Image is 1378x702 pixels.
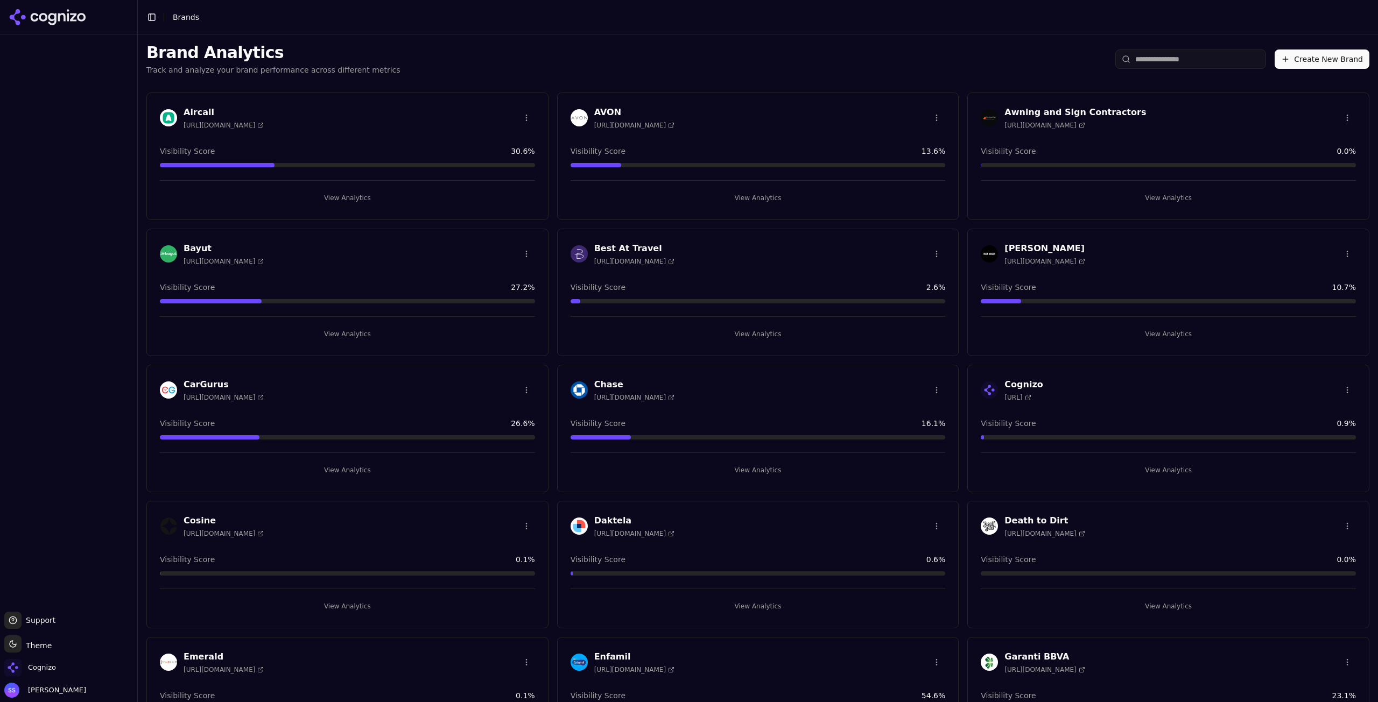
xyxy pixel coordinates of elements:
[594,665,674,674] span: [URL][DOMAIN_NAME]
[511,282,535,293] span: 27.2 %
[516,690,535,701] span: 0.1 %
[184,106,264,119] h3: Aircall
[160,109,177,126] img: Aircall
[594,650,674,663] h3: Enfamil
[594,393,674,402] span: [URL][DOMAIN_NAME]
[981,654,998,671] img: Garanti BBVA
[160,554,215,565] span: Visibility Score
[571,245,588,263] img: Best At Travel
[571,554,625,565] span: Visibility Score
[571,654,588,671] img: Enfamil
[981,381,998,399] img: Cognizo
[1341,649,1367,675] iframe: Intercom live chat
[146,43,400,62] h1: Brand Analytics
[160,462,535,479] button: View Analytics
[160,245,177,263] img: Bayut
[22,615,55,626] span: Support
[594,529,674,538] span: [URL][DOMAIN_NAME]
[571,146,625,157] span: Visibility Score
[184,650,264,663] h3: Emerald
[160,654,177,671] img: Emerald
[160,325,535,343] button: View Analytics
[981,690,1036,701] span: Visibility Score
[1004,650,1085,663] h3: Garanti BBVA
[184,529,264,538] span: [URL][DOMAIN_NAME]
[1004,393,1031,402] span: [URL]
[184,514,264,527] h3: Cosine
[922,690,945,701] span: 54.6 %
[160,381,177,399] img: CarGurus
[511,146,535,157] span: 30.6 %
[571,109,588,126] img: AVON
[571,381,588,399] img: Chase
[926,554,946,565] span: 0.6 %
[1004,242,1085,255] h3: [PERSON_NAME]
[160,598,535,615] button: View Analytics
[1004,121,1085,130] span: [URL][DOMAIN_NAME]
[981,554,1036,565] span: Visibility Score
[160,282,215,293] span: Visibility Score
[1337,554,1356,565] span: 0.0 %
[594,514,674,527] h3: Daktela
[160,690,215,701] span: Visibility Score
[1332,282,1356,293] span: 10.7 %
[4,659,22,676] img: Cognizo
[184,121,264,130] span: [URL][DOMAIN_NAME]
[571,282,625,293] span: Visibility Score
[1004,106,1146,119] h3: Awning and Sign Contractors
[981,517,998,535] img: Death to Dirt
[1337,146,1356,157] span: 0.0 %
[1004,257,1085,266] span: [URL][DOMAIN_NAME]
[1004,665,1085,674] span: [URL][DOMAIN_NAME]
[160,189,535,207] button: View Analytics
[160,146,215,157] span: Visibility Score
[1004,529,1085,538] span: [URL][DOMAIN_NAME]
[981,462,1356,479] button: View Analytics
[28,663,56,672] span: Cognizo
[594,121,674,130] span: [URL][DOMAIN_NAME]
[1004,514,1085,527] h3: Death to Dirt
[184,665,264,674] span: [URL][DOMAIN_NAME]
[926,282,946,293] span: 2.6 %
[1004,378,1043,391] h3: Cognizo
[981,418,1036,429] span: Visibility Score
[981,245,998,263] img: Buck Mason
[571,462,946,479] button: View Analytics
[571,598,946,615] button: View Analytics
[4,683,86,698] button: Open user button
[981,146,1036,157] span: Visibility Score
[184,393,264,402] span: [URL][DOMAIN_NAME]
[981,282,1036,293] span: Visibility Score
[184,378,264,391] h3: CarGurus
[981,598,1356,615] button: View Analytics
[981,189,1356,207] button: View Analytics
[981,109,998,126] img: Awning and Sign Contractors
[571,690,625,701] span: Visibility Score
[184,242,264,255] h3: Bayut
[511,418,535,429] span: 26.6 %
[173,13,199,22] span: Brands
[184,257,264,266] span: [URL][DOMAIN_NAME]
[594,257,674,266] span: [URL][DOMAIN_NAME]
[1275,49,1369,69] button: Create New Brand
[4,683,19,698] img: Salih Sağdilek
[22,641,52,650] span: Theme
[516,554,535,565] span: 0.1 %
[173,12,1348,23] nav: breadcrumb
[922,418,945,429] span: 16.1 %
[594,378,674,391] h3: Chase
[571,189,946,207] button: View Analytics
[1337,418,1356,429] span: 0.9 %
[571,418,625,429] span: Visibility Score
[146,65,400,75] p: Track and analyze your brand performance across different metrics
[922,146,945,157] span: 13.6 %
[571,325,946,343] button: View Analytics
[24,685,86,695] span: [PERSON_NAME]
[571,517,588,535] img: Daktela
[4,659,56,676] button: Open organization switcher
[981,325,1356,343] button: View Analytics
[160,517,177,535] img: Cosine
[160,418,215,429] span: Visibility Score
[594,242,674,255] h3: Best At Travel
[594,106,674,119] h3: AVON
